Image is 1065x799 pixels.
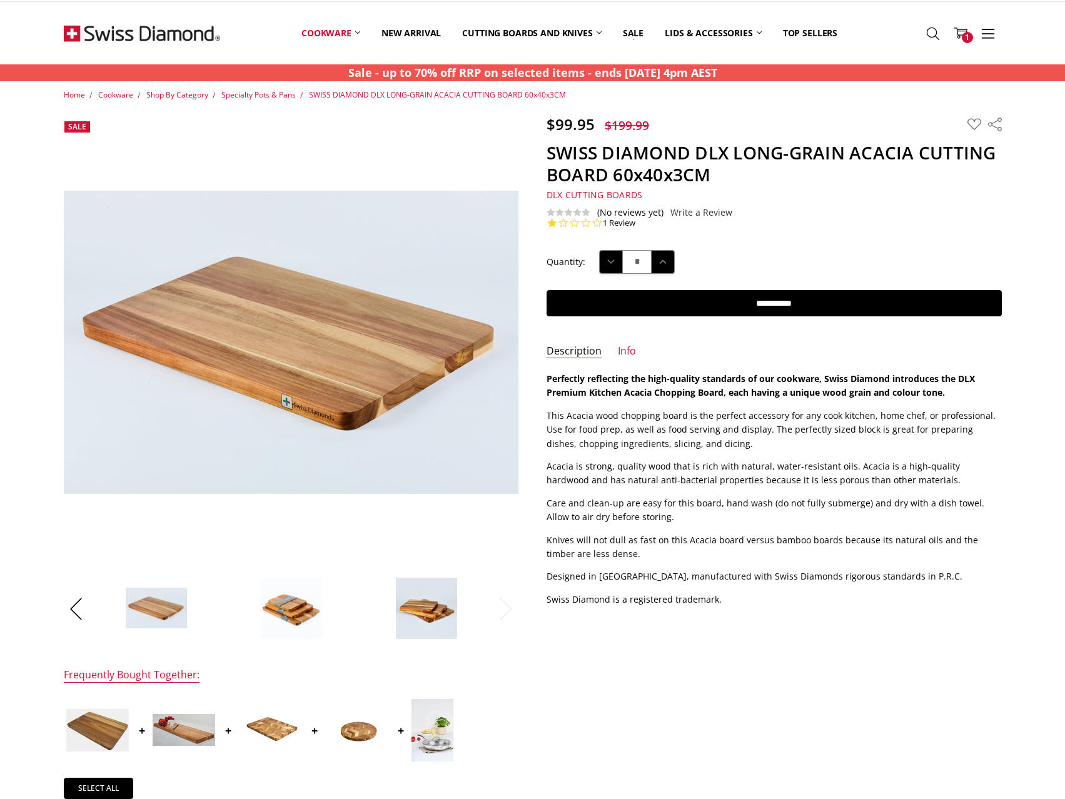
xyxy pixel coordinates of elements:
a: Write a Review [670,208,732,218]
a: Select all [64,778,134,799]
p: This Acacia wood chopping board is the perfect accessory for any cook kitchen, home chef, or prof... [547,409,1002,451]
a: Specialty Pots & Pans [221,89,296,100]
img: SWISS DIAMOND DLX LONG-GRAIN Acacia Serving Board 60x20x2.5cm [153,714,215,746]
a: Cutting boards and knives [452,5,612,61]
a: 1 [947,18,974,49]
a: Top Sellers [772,5,848,61]
span: 1 [962,32,973,43]
p: Swiss Diamond is a registered trademark. [547,593,1002,606]
button: Previous [64,590,89,628]
strong: Sale - up to 70% off RRP on selected items - ends [DATE] 4pm AEST [348,65,717,80]
img: SWISS DIAMOND DLX LONG-GRAIN ACACIA CUTTING BOARD 60x40x3CM [260,577,323,640]
img: Swiss Diamond Premium Steel DLX 32x6.5cm Saute Pan with Lid [411,699,453,761]
h1: SWISS DIAMOND DLX LONG-GRAIN ACACIA CUTTING BOARD 60x40x3CM [547,142,1002,186]
a: New arrival [371,5,452,61]
div: Frequently Bought Together: [64,668,199,683]
a: Cookware [98,89,133,100]
span: DLX Cutting Boards [547,189,643,201]
img: SWISS DIAMOND DLX ROUND HERRINGBONE ACACIA CUTTING BOARD 38x3cm [325,709,388,751]
a: Sale [612,5,654,61]
a: Shop By Category [146,89,208,100]
p: Acacia is strong, quality wood that is rich with natural, water-resistant oils. Acacia is a high-... [547,460,1002,488]
img: Free Shipping On Every Order [64,2,220,64]
img: SWISS DIAMOND DLX LONG-GRAIN ACACIA CUTTING BOARD 60x40x3CM [125,587,188,630]
a: Home [64,89,85,100]
p: Knives will not dull as fast on this Acacia board versus bamboo boards because its natural oils a... [547,533,1002,561]
button: Next [493,590,518,628]
p: Care and clean-up are easy for this board, hand wash (do not fully submerge) and dry with a dish ... [547,496,1002,525]
span: $99.95 [547,114,595,134]
a: Info [618,344,636,359]
img: SWISS DIAMOND DLX HERRINGBONE ACACIA CUTTING BOARD 50x38x3cm [239,709,301,751]
img: SWISS DIAMOND DLX LONG-GRAIN ACACIA CUTTING BOARD 50x35x3CM [66,709,129,751]
a: 1 reviews [603,218,635,229]
span: Sale [68,121,86,132]
p: Designed in [GEOGRAPHIC_DATA], manufactured with Swiss Diamonds rigorous standards in P.R.C. [547,570,1002,583]
span: $199.99 [605,117,649,134]
a: Cookware [291,5,371,61]
strong: Perfectly reflecting the high-quality standards of our cookware, Swiss Diamond introduces the DLX... [547,373,975,398]
a: Description [547,344,602,359]
a: SWISS DIAMOND DLX LONG-GRAIN ACACIA CUTTING BOARD 60x40x3CM [309,89,566,100]
a: Lids & Accessories [654,5,772,61]
span: (No reviews yet) [597,208,664,218]
img: SWISS DIAMOND DLX LONG-GRAIN ACACIA CUTTING BOARD 60x40x3CM [395,577,458,640]
label: Quantity: [547,255,585,269]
